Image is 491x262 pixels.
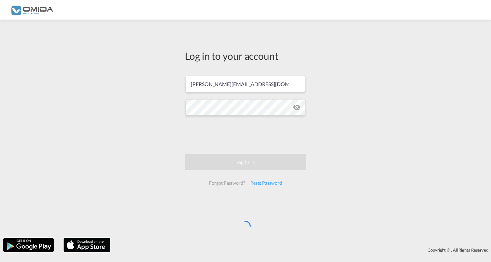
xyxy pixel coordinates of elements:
div: Log in to your account [185,49,306,63]
input: Enter email/phone number [186,76,305,92]
img: apple.png [63,237,111,253]
button: LOGIN [185,154,306,170]
div: Copyright © . All Rights Reserved [114,244,491,255]
img: 459c566038e111ed959c4fc4f0a4b274.png [10,3,54,17]
div: Reset Password [248,177,285,189]
div: Forgot Password? [206,177,247,189]
md-icon: icon-eye-off [293,103,301,111]
iframe: reCAPTCHA [196,122,295,147]
img: google.png [3,237,54,253]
